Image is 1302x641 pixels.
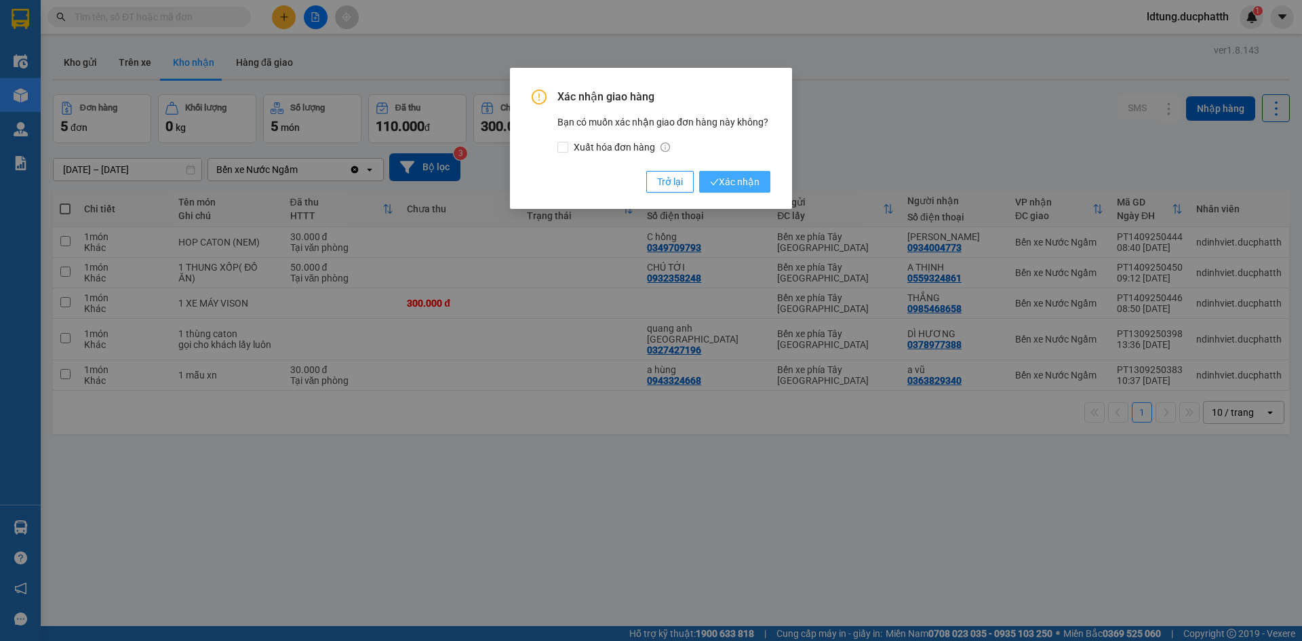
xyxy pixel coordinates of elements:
[557,115,770,155] div: Bạn có muốn xác nhận giao đơn hàng này không?
[710,178,719,187] span: check
[660,142,670,152] span: info-circle
[557,90,770,104] span: Xác nhận giao hàng
[568,140,675,155] span: Xuất hóa đơn hàng
[699,171,770,193] button: checkXác nhận
[710,174,759,189] span: Xác nhận
[532,90,547,104] span: exclamation-circle
[646,171,694,193] button: Trở lại
[657,174,683,189] span: Trở lại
